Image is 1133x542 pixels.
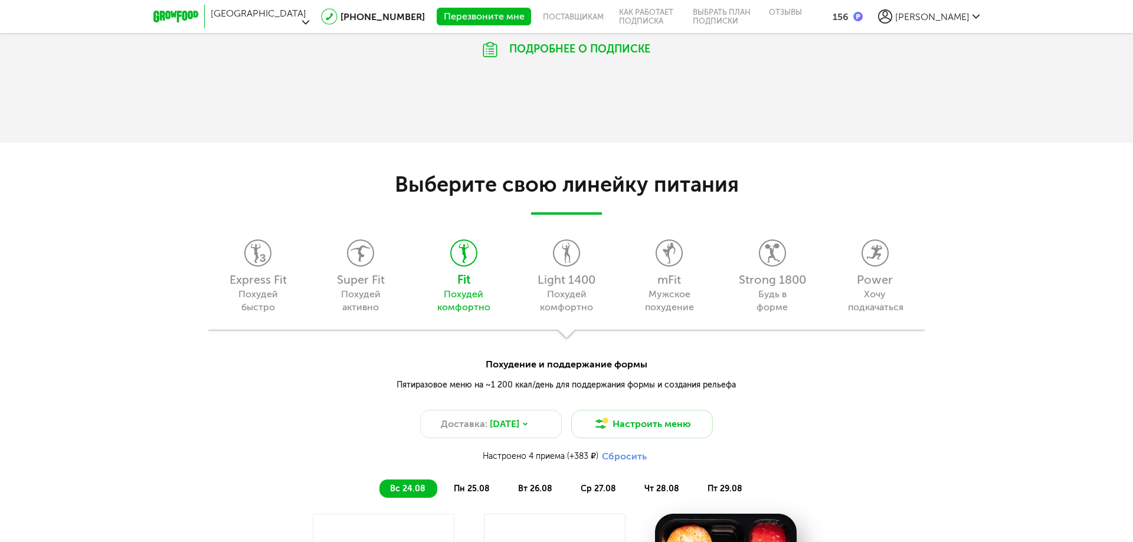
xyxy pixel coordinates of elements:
[490,417,519,431] span: [DATE]
[895,11,970,22] span: [PERSON_NAME]
[521,274,612,285] div: Light 1400
[518,484,552,494] span: вт 26.08
[708,484,742,494] span: пт 29.08
[581,484,616,494] span: ср 27.08
[460,27,673,72] div: Подробнее о подписке
[454,484,490,494] span: пн 25.08
[211,8,306,19] span: [GEOGRAPHIC_DATA]
[830,274,921,285] div: Power
[483,451,598,461] span: Настроено 4 приема (+383 ₽)
[231,288,285,314] div: Похудей быстро
[571,410,713,438] button: Настроить меню
[212,274,303,285] div: Express Fit
[726,274,817,285] div: Strong 1800
[334,288,388,314] div: Похудей активно
[315,274,406,285] div: Super Fit
[340,11,425,22] a: [PHONE_NUMBER]
[215,379,918,391] div: Пятиразовое меню на ~1 200 ккал/день для поддержания формы и создания рельефа
[853,12,863,21] img: bonus_p.2f9b352.png
[833,11,849,22] div: 156
[556,329,577,343] img: shadow-triangle.0b0aa4a.svg
[644,484,679,494] span: чт 28.08
[598,450,650,462] button: Сбросить
[437,288,490,314] div: Похудей комфортно
[745,288,799,314] div: Будь в форме
[418,274,509,285] div: Fit
[437,8,531,25] button: Перезвоните мне
[539,288,593,314] div: Похудей комфортно
[643,288,696,314] div: Мужское похудение
[624,274,715,285] div: mFit
[441,417,487,431] span: Доставка:
[848,288,902,314] div: Хочу подкачаться
[390,484,425,494] span: вс 24.08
